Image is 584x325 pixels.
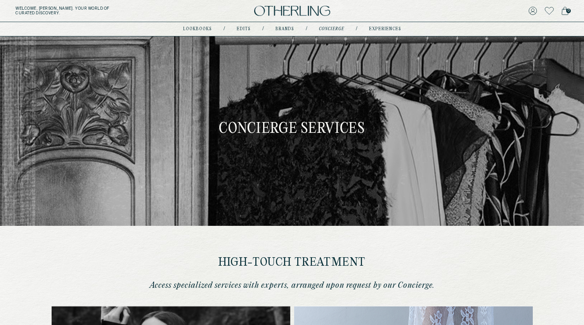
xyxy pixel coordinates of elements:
[262,26,264,32] div: /
[224,26,225,32] div: /
[566,9,571,13] span: 0
[356,26,357,32] div: /
[276,27,294,31] a: Brands
[254,6,330,16] img: logo
[306,26,307,32] div: /
[141,280,444,291] p: Access specialized services with experts, arranged upon request by our Concierge.
[219,122,365,136] h1: Concierge Services
[561,5,568,16] a: 0
[237,27,251,31] a: Edits
[16,6,182,15] h5: Welcome, [PERSON_NAME] . Your world of curated discovery.
[141,257,444,269] h2: High-touch treatment
[319,27,344,31] a: concierge
[369,27,401,31] a: experiences
[183,27,212,31] a: lookbooks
